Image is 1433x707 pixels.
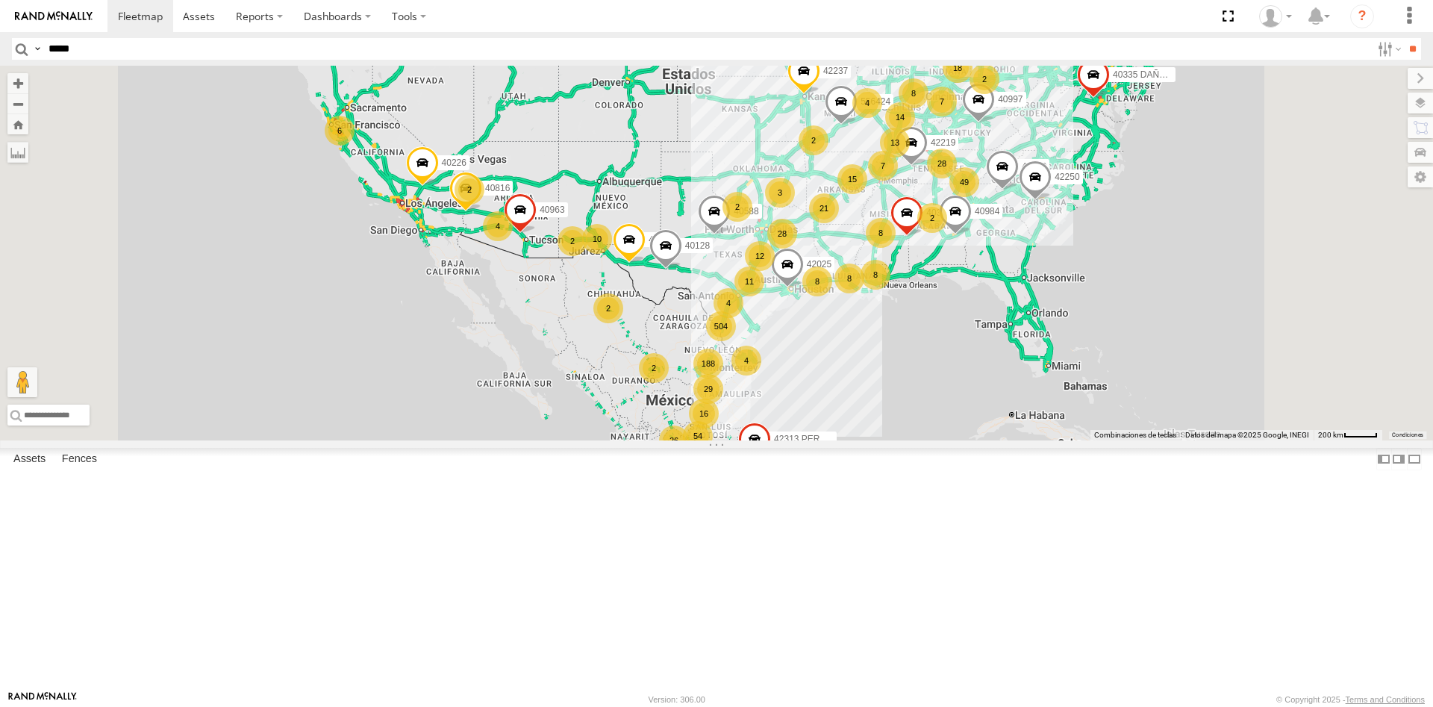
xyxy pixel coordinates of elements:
div: 21 [809,193,839,223]
a: Visit our Website [8,692,77,707]
label: Assets [6,449,53,470]
button: Zoom in [7,73,28,93]
label: Hide Summary Table [1407,448,1422,470]
span: 40963 [540,205,564,215]
button: Zoom Home [7,114,28,134]
div: 2 [799,125,828,155]
div: 29 [693,374,723,404]
span: 200 km [1318,431,1343,439]
div: 2 [593,293,623,323]
div: 16 [689,399,719,429]
div: 49 [949,167,979,197]
div: 28 [927,149,957,178]
span: 40128 [685,241,710,252]
div: 8 [834,264,864,293]
span: 42313 PERDIDO [774,434,842,444]
div: 14 [885,102,915,132]
button: Zoom out [7,93,28,114]
span: 40335 DAÑADO [1113,69,1178,80]
label: Measure [7,142,28,163]
span: 42250 [1055,172,1079,182]
a: Terms and Conditions [1346,695,1425,704]
div: © Copyright 2025 - [1276,695,1425,704]
div: 13 [880,128,910,158]
div: 54 [683,421,713,451]
span: 42025 [807,260,831,270]
label: Dock Summary Table to the Right [1391,448,1406,470]
div: 188 [693,349,723,379]
div: 7 [927,87,957,116]
div: 504 [706,311,736,341]
a: Condiciones (se abre en una nueva pestaña) [1392,432,1423,438]
span: 42219 [931,137,955,148]
div: 18 [943,53,972,83]
div: 4 [483,211,513,241]
div: 2 [558,226,587,256]
button: Combinaciones de teclas [1094,430,1176,440]
div: 4 [714,288,743,318]
div: 8 [861,260,890,290]
button: Arrastra el hombrecito naranja al mapa para abrir Street View [7,367,37,397]
div: 8 [899,78,928,108]
label: Map Settings [1408,166,1433,187]
div: 2 [970,64,999,94]
div: 2 [917,203,947,233]
div: 4 [852,88,882,118]
label: Dock Summary Table to the Left [1376,448,1391,470]
div: 3 [765,178,795,208]
div: 4 [731,346,761,376]
div: Version: 306.00 [649,695,705,704]
div: 15 [837,164,867,194]
i: ? [1350,4,1374,28]
span: 40226 [442,158,466,168]
div: 8 [866,218,896,248]
div: 8 [802,267,832,296]
div: 2 [722,192,752,222]
label: Search Query [31,38,43,60]
div: 10 [582,224,612,254]
img: rand-logo.svg [15,11,93,22]
button: Escala del mapa: 200 km por 42 píxeles [1314,430,1382,440]
div: 28 [767,219,797,249]
div: Juan Lopez [1254,5,1297,28]
label: Search Filter Options [1372,38,1404,60]
span: Datos del mapa ©2025 Google, INEGI [1185,431,1309,439]
div: 7 [868,151,898,181]
div: 11 [734,267,764,296]
span: 40816 [485,184,510,194]
div: 12 [745,241,775,271]
div: 2 [639,353,669,383]
span: 40984 [975,206,999,217]
label: Fences [54,449,104,470]
div: 2 [455,175,484,205]
span: 40588 [734,207,758,217]
div: 26 [659,426,689,455]
span: 40997 [998,95,1023,105]
div: 6 [325,116,355,146]
span: 42237 [823,66,848,77]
